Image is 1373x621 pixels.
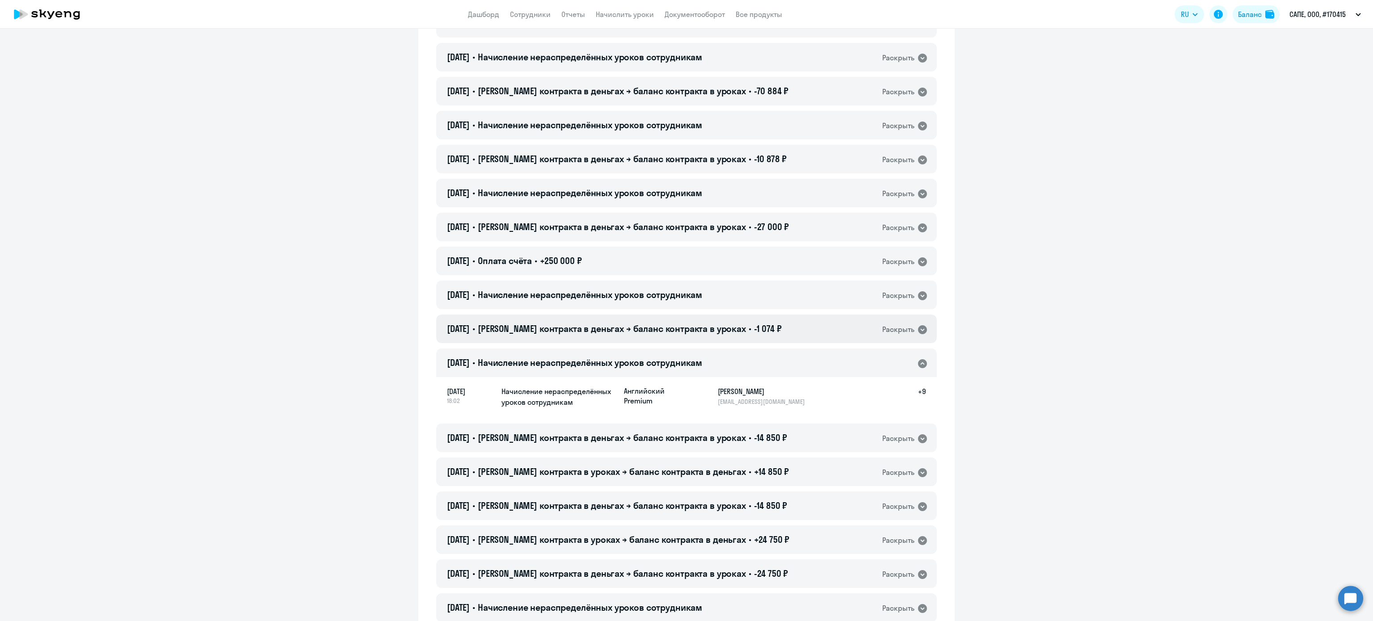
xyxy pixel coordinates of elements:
span: Начисление нераспределённых уроков сотрудникам [478,602,702,613]
span: • [749,466,751,477]
h5: Начисление нераспределённых уроков сотрудникам [501,386,617,407]
span: • [472,153,475,164]
h5: +9 [897,386,926,406]
span: [PERSON_NAME] контракта в деньгах → баланс контракта в уроках [478,221,746,232]
div: Раскрыть [882,535,914,546]
span: [PERSON_NAME] контракта в уроках → баланс контракта в деньгах [478,466,746,477]
span: [DATE] [447,85,470,97]
span: • [749,500,751,511]
div: Раскрыть [882,86,914,97]
img: balance [1265,10,1274,19]
button: RU [1175,5,1204,23]
span: Начисление нераспределённых уроков сотрудникам [478,51,702,63]
span: [PERSON_NAME] контракта в деньгах → баланс контракта в уроках [478,500,746,511]
span: • [749,323,751,334]
span: -1 074 ₽ [754,323,782,334]
p: Английский Premium [624,386,691,406]
span: [PERSON_NAME] контракта в деньгах → баланс контракта в уроках [478,568,746,579]
span: -14 850 ₽ [754,500,788,511]
span: -27 000 ₽ [754,221,789,232]
div: Раскрыть [882,188,914,199]
span: • [472,323,475,334]
span: Оплата счёта [478,255,532,266]
span: • [472,51,475,63]
button: Балансbalance [1233,5,1280,23]
span: [DATE] [447,187,470,198]
span: [DATE] [447,153,470,164]
span: • [749,221,751,232]
span: [DATE] [447,466,470,477]
span: • [472,500,475,511]
span: • [472,534,475,545]
span: [DATE] [447,119,470,130]
span: [DATE] [447,255,470,266]
span: [PERSON_NAME] контракта в деньгах → баланс контракта в уроках [478,323,746,334]
span: [DATE] [447,51,470,63]
span: [PERSON_NAME] контракта в уроках → баланс контракта в деньгах [478,534,746,545]
span: Начисление нераспределённых уроков сотрудникам [478,119,702,130]
div: Раскрыть [882,120,914,131]
div: Раскрыть [882,324,914,335]
span: -14 850 ₽ [754,432,788,443]
span: +24 750 ₽ [754,534,790,545]
button: САПЕ, ООО, #170415 [1285,4,1365,25]
span: • [749,85,751,97]
span: [DATE] [447,386,494,397]
span: -10 878 ₽ [754,153,787,164]
span: [PERSON_NAME] контракта в деньгах → баланс контракта в уроках [478,85,746,97]
a: Документооборот [665,10,725,19]
span: • [472,85,475,97]
h5: [PERSON_NAME] [718,386,810,397]
span: [DATE] [447,534,470,545]
span: 18:02 [447,397,494,405]
span: [DATE] [447,568,470,579]
p: САПЕ, ООО, #170415 [1289,9,1346,20]
span: • [749,534,751,545]
span: • [472,602,475,613]
span: [DATE] [447,289,470,300]
div: Раскрыть [882,52,914,63]
span: • [472,221,475,232]
span: • [749,568,751,579]
span: [DATE] [447,323,470,334]
span: • [749,432,751,443]
span: • [472,432,475,443]
span: • [472,357,475,368]
a: Все продукты [736,10,782,19]
span: [DATE] [447,221,470,232]
div: Раскрыть [882,433,914,444]
div: Раскрыть [882,256,914,267]
span: +250 000 ₽ [540,255,582,266]
span: • [472,289,475,300]
div: Раскрыть [882,569,914,580]
span: [DATE] [447,602,470,613]
span: Начисление нераспределённых уроков сотрудникам [478,289,702,300]
div: Раскрыть [882,222,914,233]
span: • [472,119,475,130]
span: Начисление нераспределённых уроков сотрудникам [478,187,702,198]
p: [EMAIL_ADDRESS][DOMAIN_NAME] [718,398,810,406]
span: • [749,153,751,164]
div: Раскрыть [882,603,914,614]
div: Раскрыть [882,467,914,478]
span: [PERSON_NAME] контракта в деньгах → баланс контракта в уроках [478,432,746,443]
span: • [472,187,475,198]
span: [PERSON_NAME] контракта в деньгах → баланс контракта в уроках [478,153,746,164]
span: RU [1181,9,1189,20]
span: • [472,466,475,477]
span: • [472,568,475,579]
a: Сотрудники [510,10,551,19]
span: +14 850 ₽ [754,466,789,477]
a: Отчеты [561,10,585,19]
span: • [535,255,537,266]
span: • [472,255,475,266]
div: Раскрыть [882,501,914,512]
div: Баланс [1238,9,1262,20]
span: [DATE] [447,432,470,443]
div: Раскрыть [882,154,914,165]
span: -70 884 ₽ [754,85,789,97]
span: Начисление нераспределённых уроков сотрудникам [478,357,702,368]
a: Дашборд [468,10,499,19]
span: [DATE] [447,500,470,511]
